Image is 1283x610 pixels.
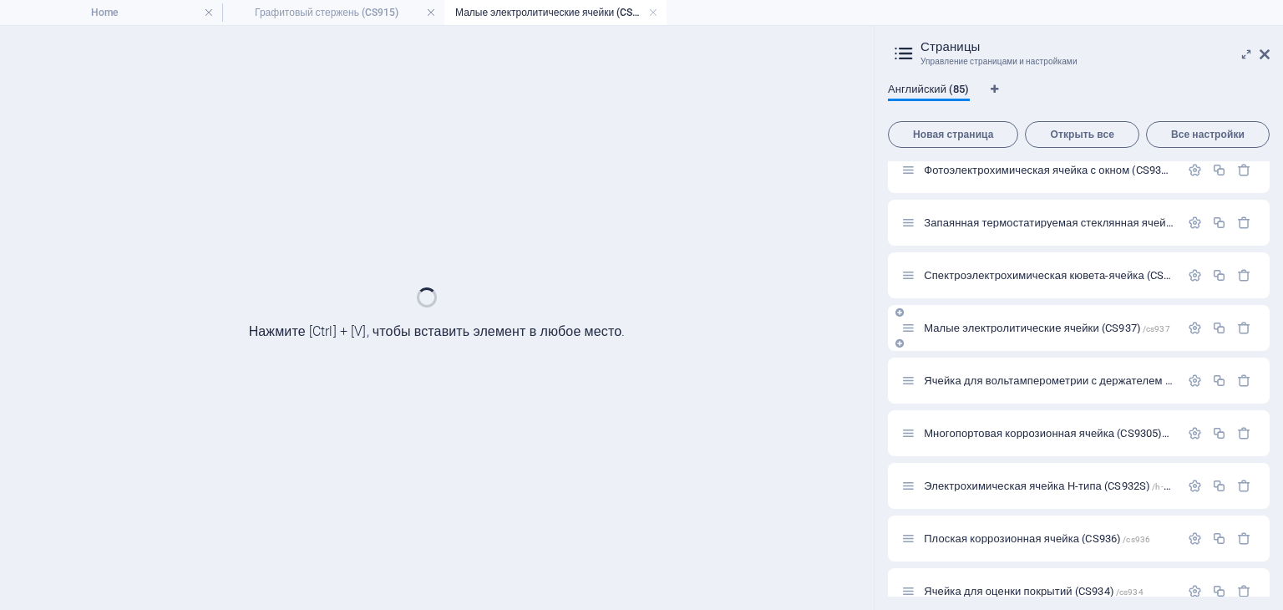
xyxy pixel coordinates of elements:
span: /cs937 [1143,324,1170,333]
div: Копировать [1212,163,1226,177]
div: Копировать [1212,426,1226,440]
button: Новая страница [888,121,1018,148]
span: Все настройки [1154,130,1262,140]
span: Нажмите, чтобы открыть страницу [924,480,1191,492]
span: Открыть все [1032,130,1131,140]
div: Удалить [1237,531,1251,546]
div: Удалить [1237,216,1251,230]
div: Копировать [1212,584,1226,598]
span: Нажмите, чтобы открыть страницу [924,585,1144,597]
div: Удалить [1237,321,1251,335]
div: Удалить [1237,584,1251,598]
div: Электрохимическая ячейка H-типа (CS932S)/h-cs932s [919,480,1179,491]
div: Настройки [1188,426,1202,440]
div: Настройки [1188,531,1202,546]
span: /cs934 [1116,587,1144,597]
div: Малые электролитические ячейки (CS937)/cs937 [919,323,1179,333]
div: Настройки [1188,584,1202,598]
span: Нажмите, чтобы открыть страницу [924,427,1196,440]
div: Ячейка для оценки покрытий (CS934)/cs934 [919,586,1179,597]
div: Фотоэлектрохимическая ячейка с окном (CS9331) [919,165,1179,175]
span: Малые электролитические ячейки (CS937) [924,322,1170,334]
div: Копировать [1212,479,1226,493]
div: Удалить [1237,374,1251,388]
h3: Управление страницами и настройками [920,54,1236,69]
span: Нажмите, чтобы открыть страницу [924,269,1226,282]
div: Настройки [1188,216,1202,230]
div: Настройки [1188,268,1202,282]
div: Настройки [1188,321,1202,335]
span: Нажмите, чтобы открыть страницу [924,164,1211,176]
div: Языковые вкладки [888,83,1270,114]
button: Открыть все [1025,121,1138,148]
span: /cs936 [1123,535,1150,544]
h4: Графитовый стержень (CS915) [222,3,444,22]
div: Удалить [1237,163,1251,177]
div: Копировать [1212,321,1226,335]
span: Нажмите, чтобы открыть страницу [924,374,1233,387]
span: Нажмите, чтобы открыть страницу [924,532,1150,545]
h4: Малые электролитические ячейки (CS937) [444,3,667,22]
div: Спектроэлектрохимическая кювета-ячейка (CS9330) [919,270,1179,281]
div: Настройки [1188,374,1202,388]
span: Английский (85) [888,79,970,103]
div: Ячейка для вольтамперометрии с держателем (CS941) [919,375,1179,386]
span: Новая страница [895,130,1011,140]
div: Копировать [1212,216,1226,230]
span: Нажмите, чтобы открыть страницу [924,216,1259,229]
h2: Страницы [920,39,1270,54]
div: Настройки [1188,163,1202,177]
div: Удалить [1237,426,1251,440]
div: Удалить [1237,479,1251,493]
div: Копировать [1212,268,1226,282]
div: Удалить [1237,268,1251,282]
div: Запаянная термостатируемая стеклянная ячейка (CS931S) [919,217,1179,228]
button: Все настройки [1146,121,1270,148]
span: /h-cs932s [1152,482,1191,491]
div: Многопортовая коррозионная ячейка (CS9305)/cs9305 [919,428,1179,439]
div: Копировать [1212,531,1226,546]
div: Плоская коррозионная ячейка (CS936)/cs936 [919,533,1179,544]
div: Настройки [1188,479,1202,493]
div: Копировать [1212,374,1226,388]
